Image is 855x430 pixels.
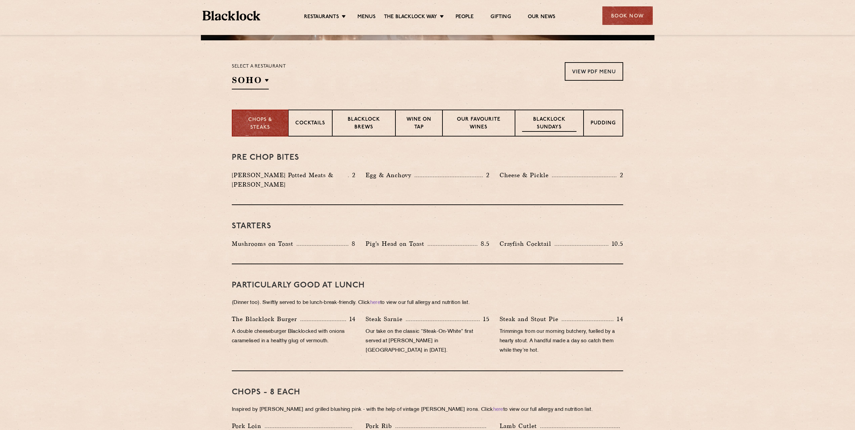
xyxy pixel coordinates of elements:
a: The Blacklock Way [384,14,437,21]
h3: Starters [232,222,623,231]
p: Chops & Steaks [239,116,281,131]
a: Restaurants [304,14,339,21]
h3: PARTICULARLY GOOD AT LUNCH [232,281,623,290]
p: Our take on the classic “Steak-On-White” first served at [PERSON_NAME] in [GEOGRAPHIC_DATA] in [D... [366,327,489,355]
a: here [370,300,380,305]
p: Blacklock Sundays [522,116,576,132]
h2: SOHO [232,74,269,89]
p: Our favourite wines [450,116,508,132]
p: (Dinner too). Swiftly served to be lunch-break-friendly. Click to view our full allergy and nutri... [232,298,623,308]
p: A double cheeseburger Blacklocked with onions caramelised in a healthy glug of vermouth. [232,327,355,346]
a: People [456,14,474,21]
a: Menus [357,14,376,21]
p: Steak and Stout Pie [500,314,562,324]
p: 14 [346,315,356,323]
img: BL_Textured_Logo-footer-cropped.svg [203,11,261,21]
h3: Chops - 8 each [232,388,623,397]
p: 14 [613,315,623,323]
p: The Blacklock Burger [232,314,300,324]
p: Blacklock Brews [339,116,388,132]
a: Gifting [490,14,511,21]
p: 2 [349,171,355,180]
p: 8 [348,239,355,248]
p: Pudding [591,120,616,128]
div: Book Now [602,6,653,25]
p: Select a restaurant [232,62,286,71]
p: 15 [480,315,489,323]
p: 2 [483,171,489,180]
a: View PDF Menu [565,62,623,81]
p: Mushrooms on Toast [232,239,297,248]
p: Wine on Tap [402,116,435,132]
p: Steak Sarnie [366,314,406,324]
p: [PERSON_NAME] Potted Meats & [PERSON_NAME] [232,170,348,189]
p: Trimmings from our morning butchery, fuelled by a hearty stout. A handful made a day so catch the... [500,327,623,355]
h3: Pre Chop Bites [232,153,623,162]
p: 2 [616,171,623,180]
p: Egg & Anchovy [366,170,415,180]
p: Crayfish Cocktail [500,239,555,248]
p: Cocktails [295,120,325,128]
a: here [493,407,503,412]
a: Our News [528,14,556,21]
p: Inspired by [PERSON_NAME] and grilled blushing pink - with the help of vintage [PERSON_NAME] iron... [232,405,623,415]
p: Cheese & Pickle [500,170,552,180]
p: Pig's Head on Toast [366,239,428,248]
p: 10.5 [608,239,623,248]
p: 8.5 [477,239,489,248]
